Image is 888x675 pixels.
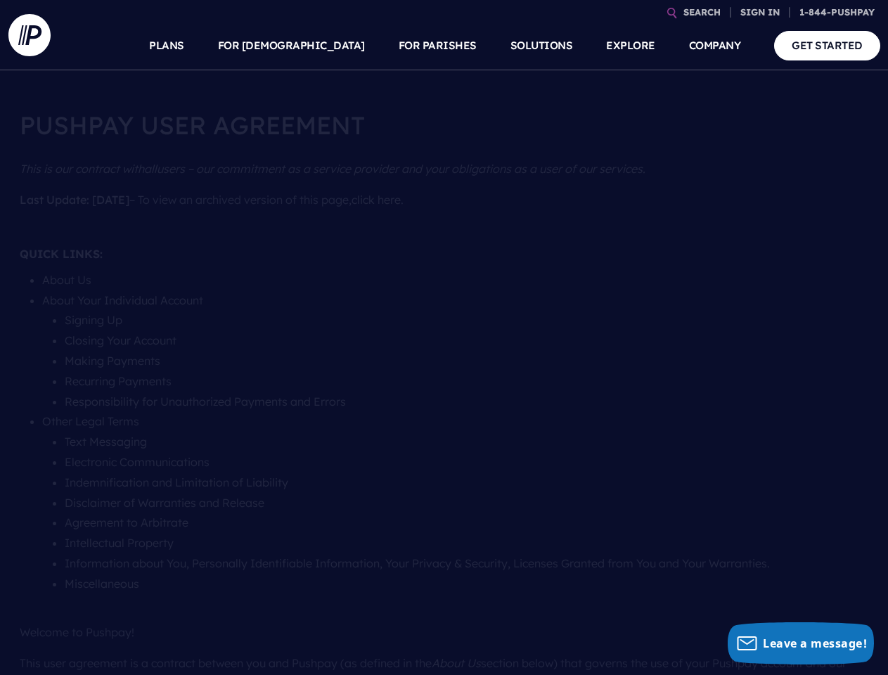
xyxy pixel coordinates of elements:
a: EXPLORE [606,21,655,70]
a: GET STARTED [774,31,880,60]
a: PLANS [149,21,184,70]
button: Leave a message! [728,622,874,664]
a: FOR [DEMOGRAPHIC_DATA] [218,21,365,70]
a: SOLUTIONS [510,21,573,70]
span: Leave a message! [763,636,867,651]
a: COMPANY [689,21,741,70]
a: FOR PARISHES [399,21,477,70]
